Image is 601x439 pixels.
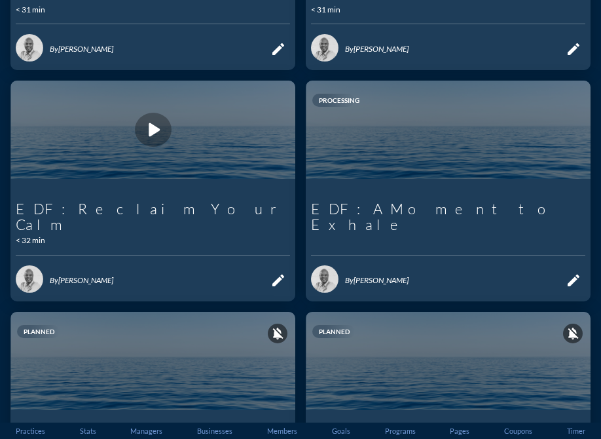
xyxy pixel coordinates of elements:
[16,34,43,62] img: 1582832593142%20-%2027a774d8d5.png
[354,44,409,54] span: [PERSON_NAME]
[354,275,409,285] span: [PERSON_NAME]
[267,427,297,435] div: Members
[126,423,166,439] a: Managers
[270,41,286,57] i: edit
[504,427,532,435] div: Coupons
[450,427,469,435] div: Pages
[50,44,58,54] span: By
[311,200,565,233] span: EDF: A Moment to Exhale
[381,423,420,439] a: Programs
[566,326,580,341] i: notifications_off
[563,423,589,439] a: Timer
[319,96,359,104] span: Processing
[80,427,96,435] div: Stats
[193,423,236,439] a: Businesses
[58,44,113,54] span: [PERSON_NAME]
[566,273,581,288] i: edit
[306,35,591,225] img: 1751847478603_ChillWaterImage_darksky.png
[197,427,232,435] div: Businesses
[16,5,45,14] div: < 31 min
[345,275,354,285] span: By
[270,326,285,341] i: notifications_off
[500,423,536,439] a: Coupons
[385,427,416,435] div: Programs
[328,423,354,439] a: Goals
[311,265,338,293] img: 1582832593142%20-%2027a774d8d5.png
[16,427,45,435] div: Practices
[311,5,340,14] div: < 31 min
[566,41,581,57] i: edit
[311,34,338,62] img: 1582832593142%20-%2027a774d8d5.png
[50,275,58,285] span: By
[24,328,54,335] span: Planned
[130,427,162,435] div: Managers
[58,275,113,285] span: [PERSON_NAME]
[16,265,43,293] img: 1582832593142%20-%2027a774d8d5.png
[76,423,100,439] a: Stats
[567,427,585,435] div: Timer
[10,35,295,225] img: 1751847508496_ChillWaterImage_darksky.png
[319,328,350,335] span: Planned
[446,423,473,439] a: Pages
[16,200,288,233] span: EDF: Reclaim Your Calm
[345,44,354,54] span: By
[12,423,49,439] a: Practices
[140,117,166,143] i: play_arrow
[263,423,301,439] a: Members
[270,273,286,288] i: edit
[16,236,45,245] div: < 32 min
[332,427,350,435] div: Goals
